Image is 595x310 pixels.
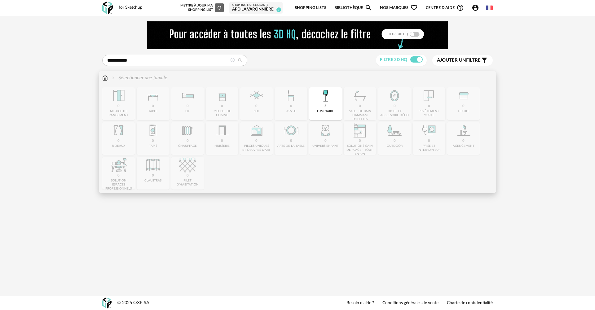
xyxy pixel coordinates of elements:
[232,3,280,12] a: Shopping List courante APD La Varonnière 1
[119,5,143,11] div: for Sketchup
[317,109,334,113] div: luminaire
[117,300,149,306] div: © 2025 OXP SA
[276,7,281,12] span: 1
[456,4,464,11] span: Help Circle Outline icon
[111,74,116,81] img: svg+xml;base64,PHN2ZyB3aWR0aD0iMTYiIGhlaWdodD0iMTYiIHZpZXdCb3g9IjAgMCAxNiAxNiIgZmlsbD0ibm9uZSIgeG...
[382,300,439,306] a: Conditions générales de vente
[102,2,113,14] img: OXP
[426,4,464,11] span: Centre d'aideHelp Circle Outline icon
[486,4,493,11] img: fr
[481,57,488,64] span: Filter icon
[111,74,167,81] div: Sélectionner une famille
[380,1,418,15] span: Nos marques
[437,58,466,63] span: Ajouter un
[102,298,112,308] img: OXP
[472,4,482,11] span: Account Circle icon
[365,4,372,11] span: Magnify icon
[147,21,448,49] img: FILTRE%20HQ%20NEW_V1%20(4).gif
[324,104,327,109] div: 5
[232,3,280,7] div: Shopping List courante
[447,300,493,306] a: Charte de confidentialité
[380,58,407,62] span: Filtre 3D HQ
[410,4,418,11] span: Heart Outline icon
[317,87,334,104] img: Luminaire.png
[334,1,372,15] a: BibliothèqueMagnify icon
[346,300,374,306] a: Besoin d'aide ?
[179,3,224,12] div: Mettre à jour ma Shopping List
[102,74,108,81] img: svg+xml;base64,PHN2ZyB3aWR0aD0iMTYiIGhlaWdodD0iMTciIHZpZXdCb3g9IjAgMCAxNiAxNyIgZmlsbD0ibm9uZSIgeG...
[295,1,326,15] a: Shopping Lists
[232,7,280,12] div: APD La Varonnière
[432,55,493,66] button: Ajouter unfiltre Filter icon
[437,57,481,63] span: filtre
[472,4,479,11] span: Account Circle icon
[217,6,222,9] span: Refresh icon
